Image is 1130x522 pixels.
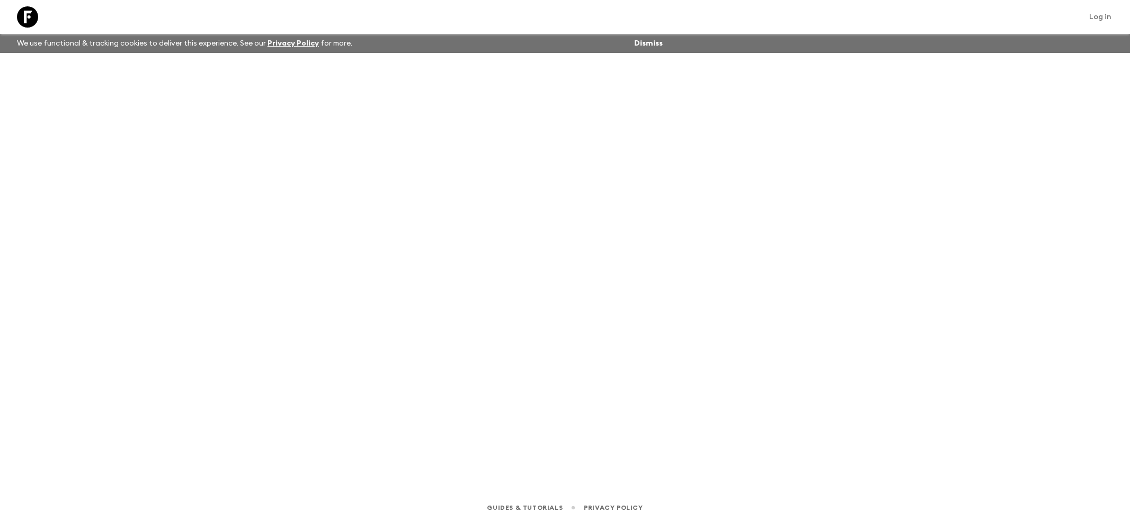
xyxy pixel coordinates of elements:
p: We use functional & tracking cookies to deliver this experience. See our for more. [13,34,357,53]
a: Privacy Policy [584,502,643,514]
a: Privacy Policy [268,40,319,47]
a: Log in [1083,10,1117,24]
a: Guides & Tutorials [487,502,563,514]
button: Dismiss [631,36,665,51]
